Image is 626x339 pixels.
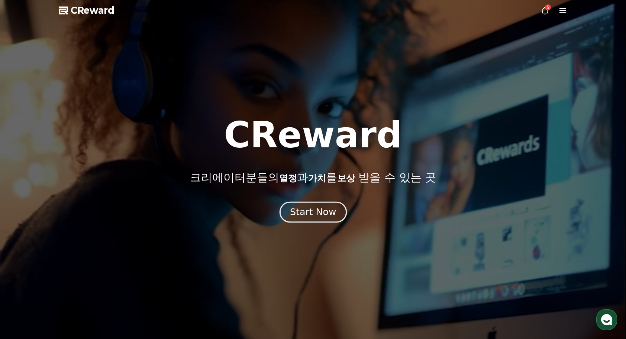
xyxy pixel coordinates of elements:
div: 5 [545,4,551,10]
h1: CReward [224,117,402,153]
a: 홈 [2,236,49,255]
a: 5 [541,6,549,15]
a: 대화 [49,236,96,255]
span: 설정 [115,247,124,253]
span: 대화 [68,247,77,253]
a: 설정 [96,236,143,255]
p: 크리에이터분들의 과 를 받을 수 있는 곳 [190,171,436,184]
span: 열정 [279,173,297,183]
div: Start Now [290,206,336,218]
span: 가치 [308,173,326,183]
span: CReward [71,4,114,16]
span: 홈 [23,247,28,253]
a: Start Now [281,210,345,217]
button: Start Now [279,201,346,223]
span: 보상 [337,173,355,183]
a: CReward [59,4,114,16]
